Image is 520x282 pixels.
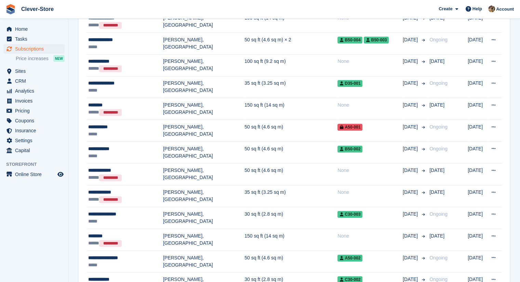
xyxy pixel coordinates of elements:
[15,24,56,34] span: Home
[15,126,56,135] span: Insurance
[3,106,65,116] a: menu
[429,211,448,217] span: Ongoing
[429,124,448,130] span: Ongoing
[403,232,419,240] span: [DATE]
[15,76,56,86] span: CRM
[163,142,244,163] td: [PERSON_NAME], [GEOGRAPHIC_DATA]
[337,211,362,218] span: C30-003
[403,58,419,65] span: [DATE]
[163,98,244,120] td: [PERSON_NAME], [GEOGRAPHIC_DATA]
[3,66,65,76] a: menu
[468,11,487,33] td: [DATE]
[3,34,65,44] a: menu
[337,124,362,131] span: A50-001
[3,76,65,86] a: menu
[337,232,403,240] div: None
[3,126,65,135] a: menu
[53,55,65,62] div: NEW
[3,116,65,125] a: menu
[163,207,244,229] td: [PERSON_NAME], [GEOGRAPHIC_DATA]
[244,163,337,185] td: 50 sq ft (4.6 sq m)
[468,120,487,142] td: [DATE]
[429,167,444,173] span: [DATE]
[163,11,244,33] td: [PERSON_NAME], [GEOGRAPHIC_DATA]
[15,96,56,106] span: Invoices
[468,207,487,229] td: [DATE]
[488,5,495,12] img: Andy Mackinnon
[403,211,419,218] span: [DATE]
[244,33,337,55] td: 50 sq ft (4.6 sq m) × 2
[15,86,56,96] span: Analytics
[468,251,487,272] td: [DATE]
[364,37,389,43] span: B50-003
[15,106,56,116] span: Pricing
[472,5,482,12] span: Help
[337,146,362,152] span: B50-002
[468,76,487,98] td: [DATE]
[163,76,244,98] td: [PERSON_NAME], [GEOGRAPHIC_DATA]
[244,229,337,251] td: 150 sq ft (14 sq m)
[6,161,68,168] span: Storefront
[163,185,244,207] td: [PERSON_NAME], [GEOGRAPHIC_DATA]
[244,185,337,207] td: 35 sq ft (3.25 sq m)
[15,66,56,76] span: Sites
[3,86,65,96] a: menu
[3,146,65,155] a: menu
[403,80,419,87] span: [DATE]
[429,80,448,86] span: Ongoing
[16,55,65,62] a: Price increases NEW
[16,55,49,62] span: Price increases
[403,36,419,43] span: [DATE]
[468,185,487,207] td: [DATE]
[429,146,448,151] span: Ongoing
[429,255,448,260] span: Ongoing
[15,146,56,155] span: Capital
[337,255,362,261] span: A50-002
[468,229,487,251] td: [DATE]
[496,6,514,13] span: Account
[429,102,444,108] span: [DATE]
[163,120,244,142] td: [PERSON_NAME], [GEOGRAPHIC_DATA]
[244,251,337,272] td: 50 sq ft (4.6 sq m)
[244,76,337,98] td: 35 sq ft (3.25 sq m)
[429,37,448,42] span: Ongoing
[163,251,244,272] td: [PERSON_NAME], [GEOGRAPHIC_DATA]
[429,277,448,282] span: Ongoing
[337,102,403,109] div: None
[403,167,419,174] span: [DATE]
[403,189,419,196] span: [DATE]
[337,189,403,196] div: None
[244,207,337,229] td: 30 sq ft (2.8 sq m)
[439,5,452,12] span: Create
[337,58,403,65] div: None
[429,189,444,195] span: [DATE]
[403,123,419,131] span: [DATE]
[244,54,337,76] td: 100 sq ft (9.2 sq m)
[56,170,65,178] a: Preview store
[18,3,56,15] a: Clever-Store
[3,170,65,179] a: menu
[244,11,337,33] td: 150 sq ft (14 sq m)
[163,229,244,251] td: [PERSON_NAME], [GEOGRAPHIC_DATA]
[429,233,444,239] span: [DATE]
[15,44,56,54] span: Subscriptions
[15,170,56,179] span: Online Store
[3,136,65,145] a: menu
[15,116,56,125] span: Coupons
[163,163,244,185] td: [PERSON_NAME], [GEOGRAPHIC_DATA]
[3,24,65,34] a: menu
[337,80,362,87] span: D35-001
[15,34,56,44] span: Tasks
[403,145,419,152] span: [DATE]
[244,142,337,163] td: 50 sq ft (4.6 sq m)
[163,33,244,55] td: [PERSON_NAME], [GEOGRAPHIC_DATA]
[15,136,56,145] span: Settings
[468,33,487,55] td: [DATE]
[244,98,337,120] td: 150 sq ft (14 sq m)
[3,44,65,54] a: menu
[163,54,244,76] td: [PERSON_NAME], [GEOGRAPHIC_DATA]
[468,54,487,76] td: [DATE]
[5,4,16,14] img: stora-icon-8386f47178a22dfd0bd8f6a31ec36ba5ce8667c1dd55bd0f319d3a0aa187defe.svg
[337,37,362,43] span: B50-004
[468,163,487,185] td: [DATE]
